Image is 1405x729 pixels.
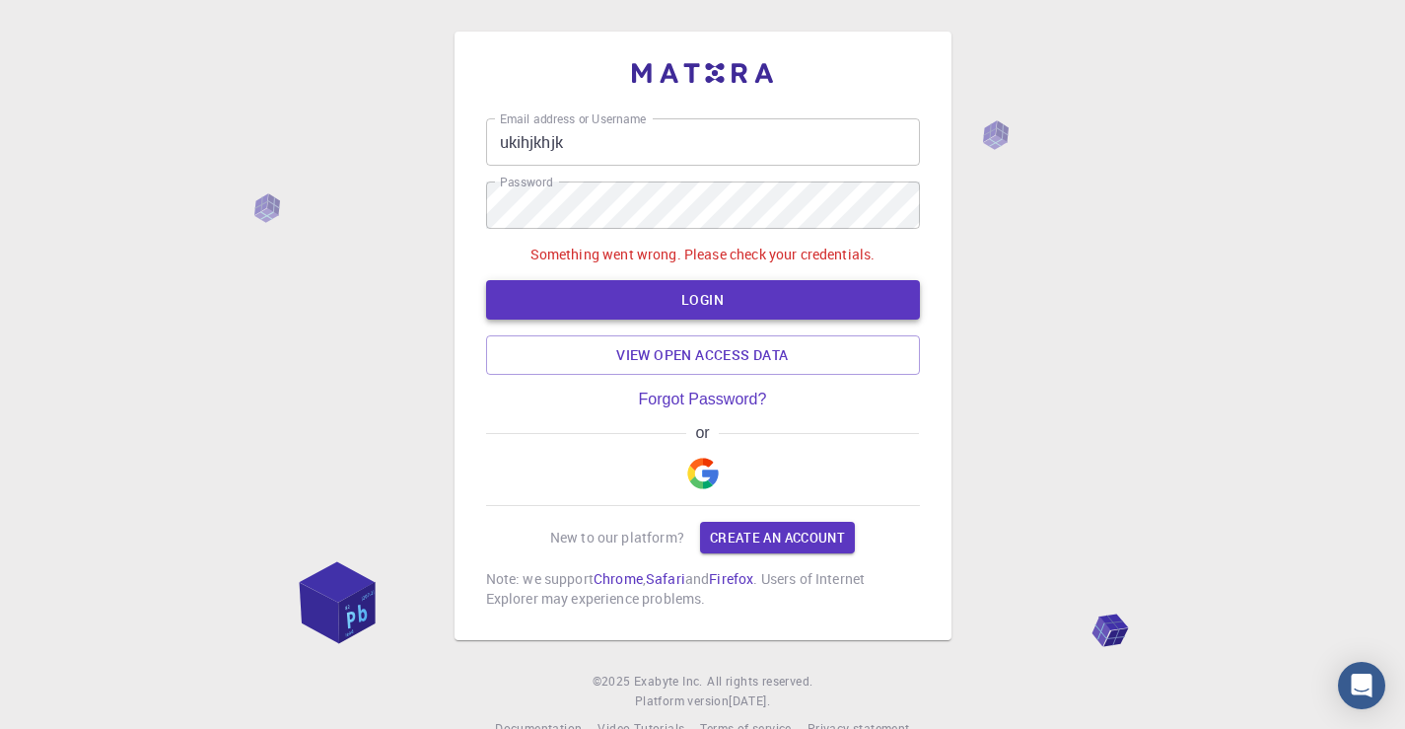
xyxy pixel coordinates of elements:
[593,672,634,692] span: © 2025
[486,569,920,609] p: Note: we support , and . Users of Internet Explorer may experience problems.
[486,335,920,375] a: View open access data
[635,692,729,711] span: Platform version
[530,245,876,264] p: Something went wrong. Please check your credentials.
[634,672,703,692] a: Exabyte Inc.
[500,174,552,190] label: Password
[1338,662,1385,709] div: Open Intercom Messenger
[686,424,719,442] span: or
[500,110,646,127] label: Email address or Username
[550,528,684,547] p: New to our platform?
[639,391,767,408] a: Forgot Password?
[646,569,685,588] a: Safari
[700,522,855,553] a: Create an account
[634,673,703,689] span: Exabyte Inc.
[709,569,753,588] a: Firefox
[729,692,770,711] a: [DATE].
[486,280,920,320] button: LOGIN
[729,693,770,708] span: [DATE] .
[687,458,719,489] img: Google
[594,569,643,588] a: Chrome
[707,672,812,692] span: All rights reserved.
